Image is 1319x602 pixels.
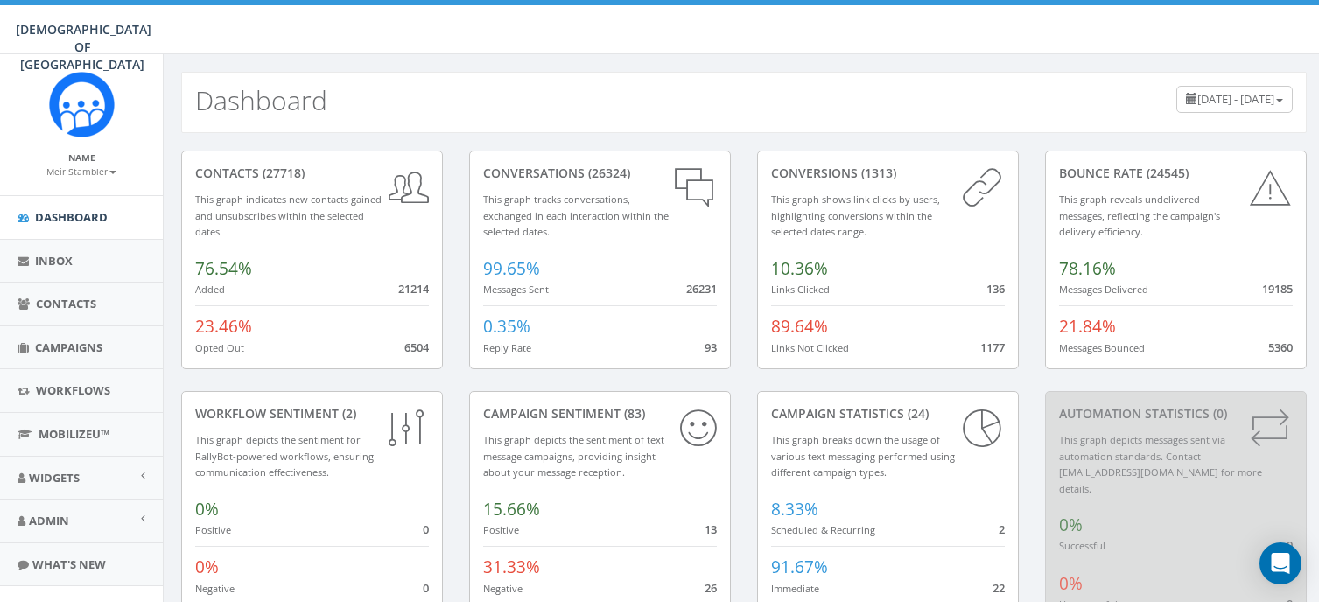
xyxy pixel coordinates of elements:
img: Rally_Corp_Icon.png [49,72,115,137]
span: 0% [1059,514,1083,536]
small: Opted Out [195,341,244,354]
span: 0% [195,556,219,578]
small: This graph depicts the sentiment of text message campaigns, providing insight about your message ... [483,433,664,479]
span: 78.16% [1059,257,1116,280]
span: 0.35% [483,315,530,338]
span: 99.65% [483,257,540,280]
small: This graph depicts the sentiment for RallyBot-powered workflows, ensuring communication effective... [195,433,374,479]
span: MobilizeU™ [39,426,109,442]
span: 89.64% [771,315,828,338]
span: (83) [621,405,645,422]
small: This graph shows link clicks by users, highlighting conversions within the selected dates range. [771,192,940,238]
span: 26231 [686,281,717,297]
small: This graph breaks down the usage of various text messaging performed using different campaign types. [771,433,955,479]
div: Open Intercom Messenger [1259,542,1301,584]
span: Inbox [35,253,73,269]
span: 21214 [398,281,429,297]
span: 93 [705,339,717,355]
span: 19185 [1262,281,1293,297]
div: conversions [771,164,1005,182]
span: 26 [705,580,717,596]
small: Added [195,283,225,296]
span: Workflows [36,382,110,398]
small: Messages Delivered [1059,283,1148,296]
span: 136 [986,281,1005,297]
span: Contacts [36,296,96,311]
small: Positive [195,523,231,536]
small: Name [68,151,95,164]
small: Successful [1059,539,1105,552]
h2: Dashboard [195,86,327,115]
div: Campaign Sentiment [483,405,717,423]
span: 21.84% [1059,315,1116,338]
small: Messages Sent [483,283,549,296]
a: Meir Stambler [46,163,116,178]
span: [DATE] - [DATE] [1197,91,1274,107]
span: 31.33% [483,556,540,578]
small: Links Not Clicked [771,341,849,354]
span: [DEMOGRAPHIC_DATA] OF [GEOGRAPHIC_DATA] [16,21,151,73]
small: Meir Stambler [46,165,116,178]
small: Positive [483,523,519,536]
div: contacts [195,164,429,182]
small: Links Clicked [771,283,830,296]
span: 91.67% [771,556,828,578]
span: 8.33% [771,498,818,521]
span: (27718) [259,164,305,181]
span: (1313) [858,164,896,181]
small: Scheduled & Recurring [771,523,875,536]
small: This graph tracks conversations, exchanged in each interaction within the selected dates. [483,192,669,238]
span: 0 [1287,537,1293,553]
span: 0 [423,580,429,596]
div: Automation Statistics [1059,405,1293,423]
span: Widgets [29,470,80,486]
span: 15.66% [483,498,540,521]
span: (24545) [1143,164,1189,181]
small: Negative [195,582,235,595]
span: 0% [195,498,219,521]
span: 0 [423,521,429,537]
span: Campaigns [35,339,102,355]
span: 13 [705,521,717,537]
small: Negative [483,582,523,595]
span: 0% [1059,572,1083,595]
span: What's New [32,556,106,572]
span: 23.46% [195,315,252,338]
span: 1177 [980,339,1005,355]
small: Reply Rate [483,341,531,354]
small: This graph indicates new contacts gained and unsubscribes within the selected dates. [195,192,382,238]
small: This graph depicts messages sent via automation standards. Contact [EMAIL_ADDRESS][DOMAIN_NAME] f... [1059,433,1262,495]
span: 22 [993,580,1005,596]
span: 2 [999,521,1005,537]
div: Workflow Sentiment [195,405,429,423]
small: Messages Bounced [1059,341,1145,354]
span: 6504 [404,339,429,355]
small: Immediate [771,582,819,595]
span: Dashboard [35,209,108,225]
span: 76.54% [195,257,252,280]
div: Campaign Statistics [771,405,1005,423]
div: Bounce Rate [1059,164,1293,182]
span: (24) [904,405,929,422]
span: (26324) [585,164,630,181]
span: (2) [339,405,356,422]
small: This graph reveals undelivered messages, reflecting the campaign's delivery efficiency. [1059,192,1220,238]
span: 10.36% [771,257,828,280]
span: (0) [1210,405,1227,422]
span: 5360 [1268,339,1293,355]
div: conversations [483,164,717,182]
span: Admin [29,513,69,528]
